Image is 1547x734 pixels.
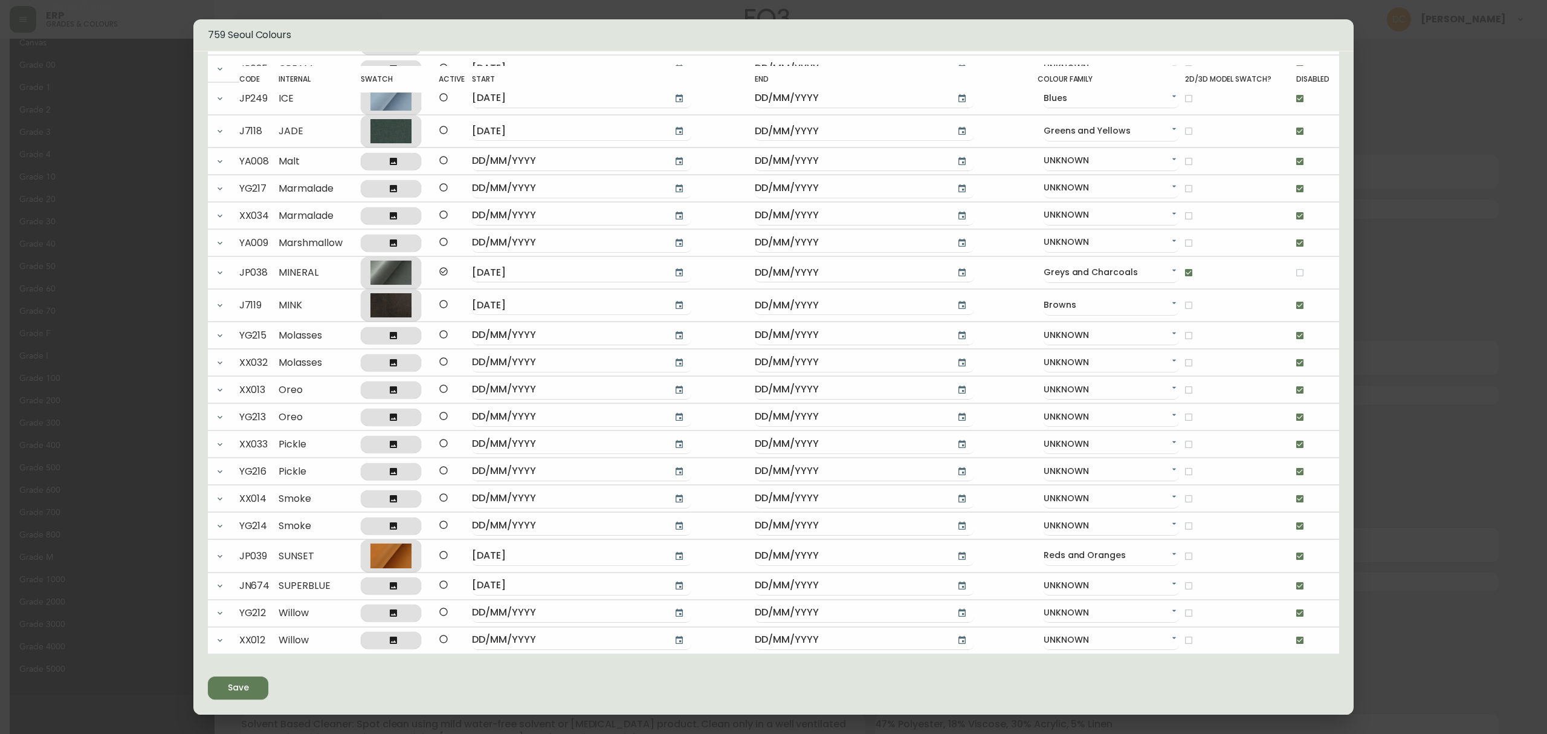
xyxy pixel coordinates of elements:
div: UNKNOWN [1044,59,1179,79]
input: DD/MM/YYYY [755,380,945,400]
input: DD/MM/YYYY [755,206,945,226]
td: MINK [279,290,361,322]
input: DD/MM/YYYY [755,603,945,623]
td: Malt [279,148,361,175]
input: DD/MM/YYYY [472,516,662,536]
input: DD/MM/YYYY [472,489,662,508]
td: MINERAL [279,257,361,289]
td: YG214 [239,513,279,539]
input: DD/MM/YYYY [472,326,662,345]
input: DD/MM/YYYY [472,59,662,79]
td: Willow [279,627,361,654]
div: UNKNOWN [1044,462,1179,482]
input: DD/MM/YYYY [472,547,662,566]
div: UNKNOWN [1044,380,1179,400]
div: UNKNOWN [1044,631,1179,651]
div: UNKNOWN [1044,576,1179,596]
input: DD/MM/YYYY [472,353,662,372]
input: DD/MM/YYYY [472,206,662,226]
td: YG212 [239,600,279,626]
input: DD/MM/YYYY [755,408,945,427]
div: Save [228,680,249,695]
td: YG215 [239,322,279,349]
input: DD/MM/YYYY [472,408,662,427]
div: UNKNOWN [1044,603,1179,623]
td: CREAM [279,56,361,82]
td: Willow [279,600,361,626]
input: DD/MM/YYYY [755,353,945,372]
div: Greys and Charcoals [1044,263,1179,283]
div: UNKNOWN [1044,435,1179,455]
th: Start [472,66,755,93]
input: DD/MM/YYYY [755,89,945,108]
td: Smoke [279,486,361,512]
th: 2D/3D Model Swatch? [1185,66,1297,93]
div: UNKNOWN [1044,233,1179,253]
div: UNKNOWN [1044,489,1179,509]
td: YG217 [239,175,279,202]
td: YG213 [239,404,279,430]
td: Marmalade [279,203,361,229]
td: YA008 [239,148,279,175]
td: XX034 [239,203,279,229]
td: Marmalade [279,175,361,202]
input: DD/MM/YYYY [472,152,662,171]
td: JP039 [239,540,279,572]
div: UNKNOWN [1044,206,1179,226]
td: JP249 [239,83,279,115]
input: DD/MM/YYYY [755,547,945,566]
td: YA009 [239,230,279,256]
input: DD/MM/YYYY [755,516,945,536]
input: DD/MM/YYYY [472,233,662,253]
input: DD/MM/YYYY [755,326,945,345]
td: Oreo [279,404,361,430]
h5: 759 Seoul Colours [208,29,1339,41]
td: J7118 [239,115,279,148]
input: DD/MM/YYYY [472,89,662,108]
td: Pickle [279,458,361,485]
input: DD/MM/YYYY [472,435,662,454]
div: UNKNOWN [1044,408,1179,427]
td: JADE [279,115,361,148]
div: UNKNOWN [1044,326,1179,346]
td: ICE [279,83,361,115]
td: Pickle [279,431,361,458]
th: Active [439,66,472,93]
td: XX032 [239,349,279,376]
input: DD/MM/YYYY [755,296,945,315]
input: DD/MM/YYYY [472,122,662,141]
td: Marshmallow [279,230,361,256]
input: DD/MM/YYYY [472,631,662,650]
td: XX012 [239,627,279,654]
td: Smoke [279,513,361,539]
div: Greens and Yellows [1044,122,1179,141]
input: DD/MM/YYYY [755,263,945,282]
td: JP038 [239,257,279,289]
td: Molasses [279,349,361,376]
th: Colour Family [1038,66,1185,93]
td: SUNSET [279,540,361,572]
td: Oreo [279,377,361,403]
td: XX014 [239,486,279,512]
div: UNKNOWN [1044,516,1179,536]
th: Code [239,66,279,93]
input: DD/MM/YYYY [755,179,945,198]
input: DD/MM/YYYY [755,462,945,481]
td: Molasses [279,322,361,349]
button: Save [208,677,268,700]
div: Reds and Oranges [1044,546,1179,566]
th: End [755,66,1038,93]
input: DD/MM/YYYY [472,179,662,198]
td: SUPERBLUE [279,573,361,599]
div: UNKNOWN [1044,178,1179,198]
td: J7119 [239,290,279,322]
input: DD/MM/YYYY [472,296,662,315]
input: DD/MM/YYYY [755,152,945,171]
input: DD/MM/YYYY [755,122,945,141]
td: YG216 [239,458,279,485]
td: JN674 [239,573,279,599]
input: DD/MM/YYYY [755,576,945,596]
input: DD/MM/YYYY [755,59,945,79]
td: XX033 [239,431,279,458]
div: UNKNOWN [1044,353,1179,373]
